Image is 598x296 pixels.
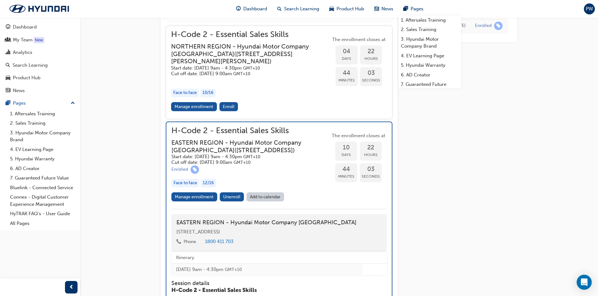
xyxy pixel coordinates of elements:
[171,287,257,293] span: H-Code 2 - Essential Sales Skills
[335,151,357,158] span: Days
[8,192,78,209] a: Connex - Digital Customer Experience Management
[171,71,321,77] h5: Cut off date: [DATE] 9:00am
[3,21,78,33] a: Dashboard
[6,88,10,94] span: news-icon
[13,74,40,81] div: Product Hub
[398,25,461,34] a: 2. Sales Training
[494,22,503,30] span: learningRecordVerb_ENROLL-icon
[324,3,369,15] a: car-iconProduct Hub
[171,252,363,263] th: Itinerary
[329,5,334,13] span: car-icon
[220,192,244,201] button: Unenroll
[171,179,199,187] div: Face to face
[475,23,492,29] div: Enrolled
[171,127,330,134] span: H-Code 2 - Essential Sales Skills
[3,72,78,84] a: Product Hub
[337,5,364,13] span: Product Hub
[171,31,331,38] span: H-Code 2 - Essential Sales Skills
[335,144,357,151] span: 10
[13,87,25,94] div: News
[277,5,282,13] span: search-icon
[398,60,461,70] a: 5. Hyundai Warranty
[586,5,593,13] span: PW
[584,3,595,14] button: PW
[171,280,375,287] h4: Session details
[8,118,78,128] a: 2. Sales Training
[360,166,382,173] span: 03
[6,24,10,30] span: guage-icon
[13,23,37,31] div: Dashboard
[171,167,188,173] div: Enrolled
[171,139,320,154] h3: EASTERN REGION - Hyundai Motor Company [GEOGRAPHIC_DATA] ( [STREET_ADDRESS] )
[374,5,379,13] span: news-icon
[360,77,382,84] span: Seconds
[200,89,216,97] div: 10 / 16
[3,2,75,15] img: Trak
[330,132,387,139] span: The enrollment closes at
[171,102,217,111] a: Manage enrollment
[284,5,319,13] span: Search Learning
[13,62,48,69] div: Search Learning
[3,85,78,96] a: News
[398,3,428,15] a: pages-iconPages
[3,47,78,58] a: Analytics
[246,192,284,201] a: Add to calendar
[369,3,398,15] a: news-iconNews
[8,109,78,119] a: 1. Aftersales Training
[233,71,250,76] span: Australian Eastern Standard Time GMT+10
[171,159,320,165] h5: Cut off date: [DATE] 9:00am
[234,160,251,165] span: Australian Eastern Standard Time GMT+10
[243,65,260,71] span: Australian Eastern Standard Time GMT+10
[6,37,10,43] span: people-icon
[71,99,75,107] span: up-icon
[398,51,461,61] a: 4. EV Learning Page
[335,166,357,173] span: 44
[336,70,358,77] span: 44
[13,36,33,44] div: My Team
[6,101,10,106] span: pages-icon
[6,75,10,81] span: car-icon
[34,37,44,43] div: Tooltip anchor
[398,80,461,96] a: 7. Guaranteed Future Value
[398,34,461,51] a: 3. Hyundai Motor Company Brand
[3,34,78,46] a: My Team
[225,267,242,272] span: Australian Eastern Standard Time GMT+10
[272,3,324,15] a: search-iconSearch Learning
[205,239,234,244] a: 1800 411 703
[398,70,461,80] a: 6. AD Creator
[171,65,321,71] h5: Start date: [DATE] 9am - 4:30pm
[219,102,238,111] button: Enroll
[171,89,199,97] div: Face to face
[411,5,423,13] span: Pages
[360,151,382,158] span: Hours
[381,5,393,13] span: News
[13,49,32,56] div: Analytics
[336,55,358,62] span: Days
[223,194,240,200] span: Unenroll
[223,104,234,109] span: Enroll
[243,5,267,13] span: Dashboard
[231,3,272,15] a: guage-iconDashboard
[176,239,181,245] span: phone-icon
[171,154,320,160] h5: Start date: [DATE] 9am - 4:30pm
[8,145,78,154] a: 4. EV Learning Page
[8,209,78,219] a: HyTRAK FAQ's - User Guide
[191,165,199,174] span: learningRecordVerb_ENROLL-icon
[336,77,358,84] span: Minutes
[331,36,387,43] span: The enrollment closes at
[360,173,382,180] span: Seconds
[403,5,408,13] span: pages-icon
[236,5,241,13] span: guage-icon
[398,15,461,25] a: 1. Aftersales Training
[360,55,382,62] span: Hours
[8,173,78,183] a: 7. Guaranteed Future Value
[8,154,78,164] a: 5. Hyundai Warranty
[8,164,78,174] a: 6. AD Creator
[13,100,26,107] div: Pages
[171,192,217,201] a: Manage enrollment
[69,283,74,291] span: prev-icon
[201,179,216,187] div: 12 / 16
[243,154,260,159] span: Australian Eastern Standard Time GMT+10
[184,239,196,245] div: Phone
